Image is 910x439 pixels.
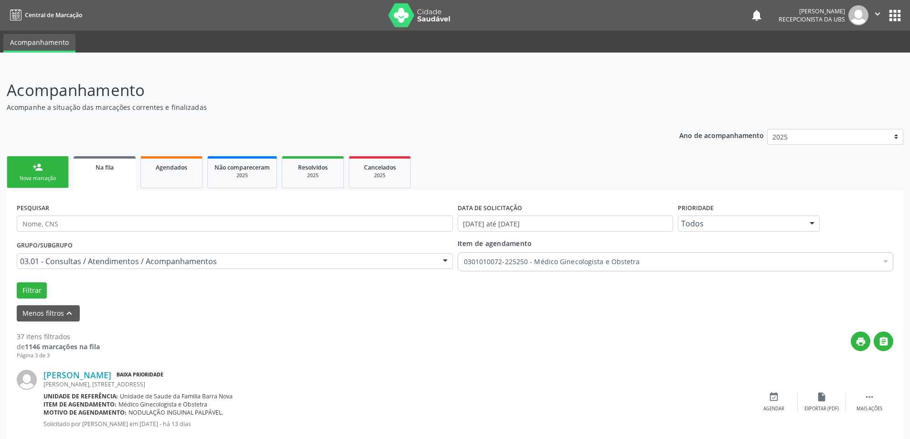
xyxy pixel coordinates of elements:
button: notifications [750,9,763,22]
b: Unidade de referência: [43,392,118,400]
span: 0301010072-225250 - Médico Ginecologista e Obstetra [464,257,878,267]
div: de [17,342,100,352]
div: 2025 [356,172,404,179]
a: [PERSON_NAME] [43,370,111,380]
span: Não compareceram [214,163,270,171]
a: Central de Marcação [7,7,82,23]
span: Central de Marcação [25,11,82,19]
div: [PERSON_NAME] [779,7,845,15]
p: Acompanhe a situação das marcações correntes e finalizadas [7,102,634,112]
strong: 1146 marcações na fila [25,342,100,351]
div: 2025 [289,172,337,179]
img: img [17,370,37,390]
div: Mais ações [856,406,882,412]
input: Selecione um intervalo [458,215,673,232]
a: Acompanhamento [3,34,75,53]
p: Solicitado por [PERSON_NAME] em [DATE] - há 13 dias [43,420,750,428]
div: 2025 [214,172,270,179]
label: PESQUISAR [17,201,49,215]
i:  [864,392,875,402]
label: Grupo/Subgrupo [17,238,73,253]
div: Agendar [763,406,784,412]
div: person_add [32,162,43,172]
i: insert_drive_file [816,392,827,402]
span: Médico Ginecologista e Obstetra [118,400,207,408]
div: Exportar (PDF) [804,406,839,412]
span: Todos [681,219,800,228]
i:  [872,9,883,19]
input: Nome, CNS [17,215,453,232]
b: Motivo de agendamento: [43,408,127,417]
i:  [878,336,889,347]
button: Menos filtroskeyboard_arrow_up [17,305,80,322]
button:  [868,5,887,25]
button: print [851,332,870,351]
div: Nova marcação [14,175,62,182]
span: NODULAÇÃO INGUINAL PALPÁVEL. [128,408,223,417]
span: 03.01 - Consultas / Atendimentos / Acompanhamentos [20,257,433,266]
span: Recepcionista da UBS [779,15,845,23]
i: event_available [769,392,779,402]
span: Item de agendamento [458,239,532,248]
p: Ano de acompanhamento [679,129,764,141]
label: DATA DE SOLICITAÇÃO [458,201,522,215]
i: print [856,336,866,347]
span: Baixa Prioridade [115,370,165,380]
label: Prioridade [678,201,714,215]
img: img [848,5,868,25]
span: Unidade de Saude da Familia Barra Nova [120,392,233,400]
button: Filtrar [17,282,47,299]
span: Na fila [96,163,114,171]
div: 37 itens filtrados [17,332,100,342]
span: Cancelados [364,163,396,171]
button: apps [887,7,903,24]
p: Acompanhamento [7,78,634,102]
span: Agendados [156,163,187,171]
button:  [874,332,893,351]
b: Item de agendamento: [43,400,117,408]
i: keyboard_arrow_up [64,308,75,319]
div: Página 3 de 3 [17,352,100,360]
span: Resolvidos [298,163,328,171]
div: [PERSON_NAME], [STREET_ADDRESS] [43,380,750,388]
